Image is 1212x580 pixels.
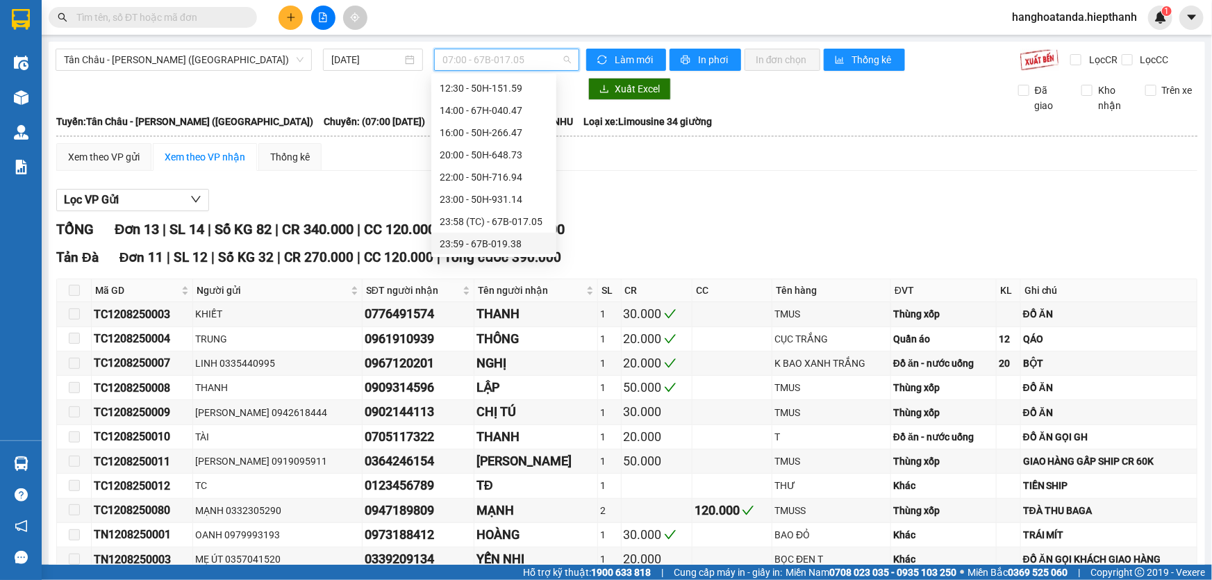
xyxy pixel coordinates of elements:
[286,13,296,22] span: plus
[681,55,692,66] span: printer
[215,221,272,238] span: Số KG 82
[15,488,28,502] span: question-circle
[365,525,472,545] div: 0973188412
[1023,454,1195,469] div: GIAO HÀNG GẤP SHIP CR 60K
[774,429,888,445] div: T
[1023,503,1195,518] div: TĐÀ THU BAGA
[591,567,651,578] strong: 1900 633 818
[270,149,310,165] div: Thống kê
[165,149,245,165] div: Xem theo VP nhận
[440,103,548,118] div: 14:00 - 67H-040.47
[363,474,474,498] td: 0123456789
[829,567,956,578] strong: 0708 023 035 - 0935 103 250
[58,13,67,22] span: search
[624,549,690,569] div: 20.000
[852,52,894,67] span: Thống kê
[893,356,994,371] div: Đồ ăn - nước uống
[774,527,888,542] div: BAO ĐỎ
[1186,11,1198,24] span: caret-down
[437,249,440,265] span: |
[774,356,888,371] div: K BAO XANH TRẮNG
[363,302,474,326] td: 0776491574
[363,499,474,523] td: 0947189809
[1154,11,1167,24] img: icon-new-feature
[94,428,190,445] div: TC1208250010
[1023,552,1195,567] div: ĐỒ ĂN GỌI KHÁCH GIAO HÀNG
[624,451,690,471] div: 50.000
[277,249,281,265] span: |
[365,402,472,422] div: 0902144113
[92,499,193,523] td: TC1208250080
[474,376,598,400] td: LẬP
[624,427,690,447] div: 20.000
[56,189,209,211] button: Lọc VP Gửi
[195,503,360,518] div: MẠNH 0332305290
[364,249,433,265] span: CC 120.000
[195,527,360,542] div: OANH 0979993193
[474,425,598,449] td: THANH
[622,279,693,302] th: CR
[350,13,360,22] span: aim
[476,476,595,495] div: TĐ
[1164,6,1169,16] span: 1
[583,114,712,129] span: Loại xe: Limousine 34 giường
[586,49,666,71] button: syncLàm mới
[357,221,360,238] span: |
[195,380,360,395] div: THANH
[195,478,360,493] div: TC
[363,400,474,424] td: 0902144113
[893,331,994,347] div: Quần áo
[211,249,215,265] span: |
[774,478,888,493] div: THƯ
[664,333,676,345] span: check
[440,169,548,185] div: 22:00 - 50H-716.94
[324,114,425,129] span: Chuyến: (07:00 [DATE])
[600,527,618,542] div: 1
[440,214,548,229] div: 23:58 (TC) - 67B-017.05
[476,329,595,349] div: THÔNG
[474,547,598,572] td: YẾN NHI
[94,330,190,347] div: TC1208250004
[698,52,730,67] span: In phơi
[600,429,618,445] div: 1
[92,351,193,376] td: TC1208250007
[476,501,595,520] div: MẠNH
[282,221,354,238] span: CR 340.000
[476,451,595,471] div: [PERSON_NAME]
[893,478,994,493] div: Khác
[363,351,474,376] td: 0967120201
[279,6,303,30] button: plus
[598,279,621,302] th: SL
[64,191,119,208] span: Lọc VP Gửi
[824,49,905,71] button: bar-chartThống kê
[476,402,595,422] div: CHỊ TÚ
[218,249,274,265] span: Số KG 32
[893,454,994,469] div: Thùng xốp
[94,453,190,470] div: TC1208250011
[14,125,28,140] img: warehouse-icon
[1023,478,1195,493] div: TIỀN SHIP
[94,477,190,495] div: TC1208250012
[208,221,211,238] span: |
[15,520,28,533] span: notification
[363,523,474,547] td: 0973188412
[474,474,598,498] td: TĐ
[588,78,671,100] button: downloadXuất Excel
[365,501,472,520] div: 0947189809
[893,429,994,445] div: Đồ ăn - nước uống
[1179,6,1204,30] button: caret-down
[14,456,28,471] img: warehouse-icon
[1023,429,1195,445] div: ĐỒ ĂN GỌI GH
[56,221,94,238] span: TỔNG
[195,306,360,322] div: KHIẾT
[1135,567,1145,577] span: copyright
[363,449,474,474] td: 0364246154
[774,331,888,347] div: CỤC TRẮNG
[893,552,994,567] div: Khác
[14,90,28,105] img: warehouse-icon
[1093,83,1134,113] span: Kho nhận
[968,565,1068,580] span: Miền Bắc
[893,405,994,420] div: Thùng xốp
[664,357,676,370] span: check
[999,331,1018,347] div: 12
